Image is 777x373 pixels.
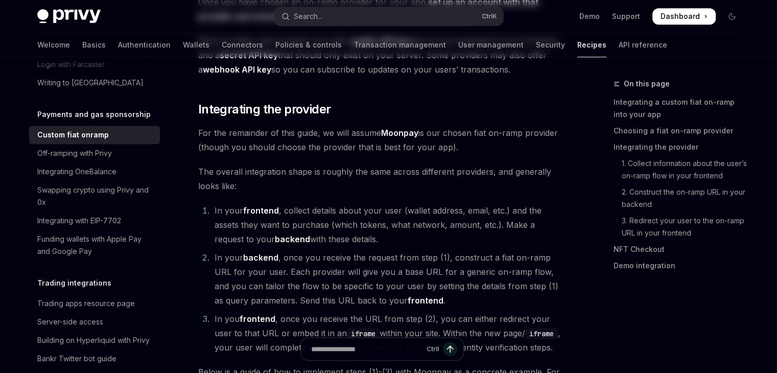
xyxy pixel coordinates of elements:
[37,9,101,24] img: dark logo
[29,162,160,181] a: Integrating OneBalance
[29,313,160,331] a: Server-side access
[614,155,748,184] a: 1. Collect information about the user’s on-ramp flow in your frontend
[29,144,160,162] a: Off-ramping with Privy
[458,33,524,57] a: User management
[37,77,144,89] div: Writing to [GEOGRAPHIC_DATA]
[29,331,160,349] a: Building on Hyperliquid with Privy
[37,147,112,159] div: Off-ramping with Privy
[652,8,716,25] a: Dashboard
[347,328,380,339] code: iframe
[614,258,748,274] a: Demo integration
[118,33,171,57] a: Authentication
[243,252,278,263] strong: backend
[443,342,457,356] button: Send message
[525,328,558,339] code: iframe
[614,94,748,123] a: Integrating a custom fiat on-ramp into your app
[408,295,443,306] strong: frontend
[37,353,116,365] div: Bankr Twitter bot guide
[37,108,151,121] h5: Payments and gas sponsorship
[381,128,418,138] strong: Moonpay
[29,126,160,144] a: Custom fiat onramp
[29,181,160,212] a: Swapping crypto using Privy and 0x
[661,11,700,21] span: Dashboard
[211,203,567,246] li: In your , collect details about your user (wallet address, email, etc.) and the assets they want ...
[536,33,565,57] a: Security
[275,234,310,244] strong: backend
[275,33,342,57] a: Policies & controls
[37,297,135,310] div: Trading apps resource page
[619,33,667,57] a: API reference
[614,139,748,155] a: Integrating the provider
[614,213,748,241] a: 3. Redirect your user to the on-ramp URL in your frontend
[198,101,331,118] span: Integrating the provider
[37,166,116,178] div: Integrating OneBalance
[37,184,154,208] div: Swapping crypto using Privy and 0x
[222,33,263,57] a: Connectors
[354,33,446,57] a: Transaction management
[211,250,567,308] li: In your , once you receive the request from step (1), construct a fiat on-ramp URL for your user....
[579,11,600,21] a: Demo
[29,212,160,230] a: Integrating with EIP-7702
[211,312,567,355] li: In you , once you receive the URL from step (2), you can either redirect your user to that URL or...
[183,33,209,57] a: Wallets
[482,12,497,20] span: Ctrl K
[29,349,160,368] a: Bankr Twitter bot guide
[614,184,748,213] a: 2. Construct the on-ramp URL in your backend
[724,8,740,25] button: Toggle dark mode
[240,314,275,324] strong: frontend
[29,74,160,92] a: Writing to [GEOGRAPHIC_DATA]
[37,33,70,57] a: Welcome
[37,233,154,258] div: Funding wallets with Apple Pay and Google Pay
[614,123,748,139] a: Choosing a fiat on-ramp provider
[37,215,121,227] div: Integrating with EIP-7702
[612,11,640,21] a: Support
[311,338,422,360] input: Ask a question...
[577,33,606,57] a: Recipes
[198,126,567,154] span: For the remainder of this guide, we will assume is our chosen fiat on-ramp provider (though you s...
[29,294,160,313] a: Trading apps resource page
[294,10,322,22] div: Search...
[37,316,103,328] div: Server-side access
[274,7,503,26] button: Open search
[198,165,567,193] span: The overall integration shape is roughly the same across different providers, and generally looks...
[624,78,670,90] span: On this page
[614,241,748,258] a: NFT Checkout
[243,205,279,216] strong: frontend
[203,64,271,75] strong: webhook API key
[82,33,106,57] a: Basics
[37,277,111,289] h5: Trading integrations
[37,129,109,141] div: Custom fiat onramp
[29,230,160,261] a: Funding wallets with Apple Pay and Google Pay
[37,334,150,346] div: Building on Hyperliquid with Privy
